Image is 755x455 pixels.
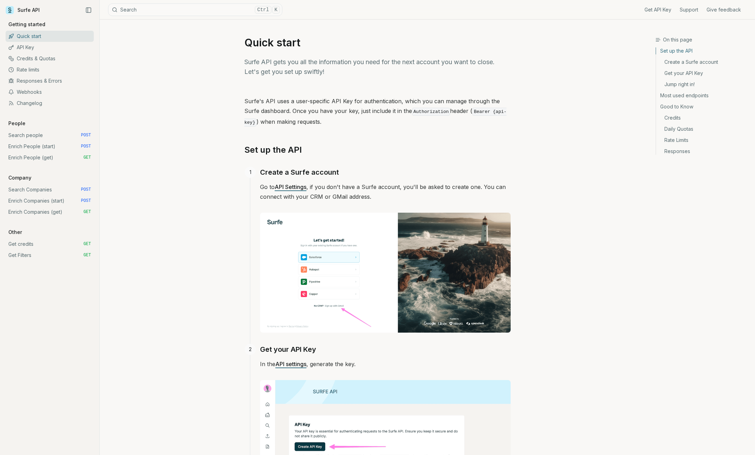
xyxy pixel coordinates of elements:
a: Credits [656,112,749,123]
a: API Key [6,42,94,53]
p: Surfe API gets you all the information you need for the next account you want to close. Let's get... [244,57,511,77]
a: Credits & Quotas [6,53,94,64]
a: Get API Key [645,6,671,13]
a: API settings [275,361,306,367]
a: Daily Quotas [656,123,749,135]
a: Get your API Key [656,68,749,79]
a: Most used endpoints [656,90,749,101]
h1: Quick start [244,36,511,49]
p: Go to , if you don't have a Surfe account, you'll be asked to create one. You can connect with yo... [260,182,511,202]
a: Webhooks [6,86,94,98]
a: Enrich Companies (start) POST [6,195,94,206]
a: Give feedback [707,6,741,13]
span: POST [81,132,91,138]
a: Get credits GET [6,238,94,250]
code: Authorization [412,108,450,116]
h3: On this page [655,36,749,43]
a: Quick start [6,31,94,42]
p: Surfe's API uses a user-specific API Key for authentication, which you can manage through the Sur... [244,96,511,128]
a: Responses [656,146,749,155]
span: POST [81,187,91,192]
a: Rate limits [6,64,94,75]
img: Image [260,213,511,333]
a: Rate Limits [656,135,749,146]
kbd: Ctrl [255,6,272,14]
span: POST [81,198,91,204]
a: Search Companies POST [6,184,94,195]
a: Enrich Companies (get) GET [6,206,94,218]
a: Changelog [6,98,94,109]
a: Enrich People (get) GET [6,152,94,163]
a: Search people POST [6,130,94,141]
span: POST [81,144,91,149]
a: Responses & Errors [6,75,94,86]
span: GET [83,209,91,215]
a: Support [680,6,698,13]
span: GET [83,252,91,258]
p: Other [6,229,25,236]
a: Get your API Key [260,344,316,355]
button: Collapse Sidebar [83,5,94,15]
a: Good to Know [656,101,749,112]
a: Create a Surfe account [260,167,339,178]
a: Set up the API [656,47,749,56]
a: Surfe API [6,5,40,15]
p: People [6,120,28,127]
a: Set up the API [244,144,302,156]
span: GET [83,155,91,160]
a: Enrich People (start) POST [6,141,94,152]
a: Get Filters GET [6,250,94,261]
a: Create a Surfe account [656,56,749,68]
p: Getting started [6,21,48,28]
a: API Settings [275,183,306,190]
a: Jump right in! [656,79,749,90]
kbd: K [272,6,280,14]
button: SearchCtrlK [108,3,282,16]
p: Company [6,174,34,181]
span: GET [83,241,91,247]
